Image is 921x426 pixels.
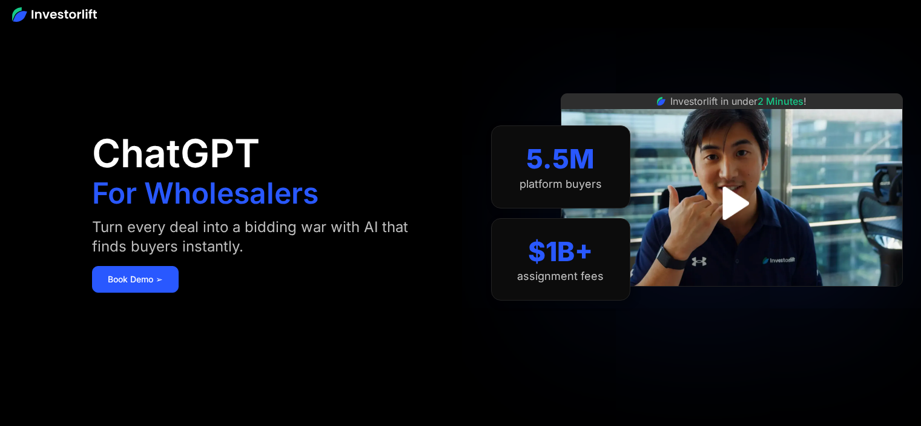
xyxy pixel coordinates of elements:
h1: For Wholesalers [92,179,319,208]
div: $1B+ [528,236,593,268]
iframe: Customer reviews powered by Trustpilot [641,293,822,307]
a: Book Demo ➢ [92,266,179,293]
div: assignment fees [517,270,604,283]
a: open lightbox [705,176,759,230]
div: Investorlift in under ! [670,94,807,108]
div: Turn every deal into a bidding war with AI that finds buyers instantly. [92,218,424,256]
span: 2 Minutes [758,95,804,107]
h1: ChatGPT [92,134,260,173]
div: 5.5M [526,143,595,175]
div: platform buyers [520,178,602,191]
